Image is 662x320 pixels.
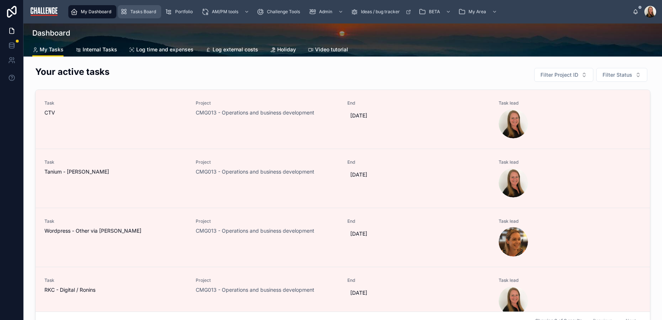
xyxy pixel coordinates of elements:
button: Select Button [534,68,593,82]
span: Filter Project ID [540,71,578,79]
span: My Tasks [40,46,64,53]
span: Ideas / bug tracker [361,9,400,15]
span: Project [196,218,338,224]
span: RKC - Digital / Ronins [44,286,187,294]
a: My Dashboard [68,5,116,18]
img: App logo [29,6,59,18]
span: End [347,218,490,224]
span: [DATE] [350,230,487,237]
span: [DATE] [350,112,487,119]
span: Filter Status [603,71,632,79]
a: Challenge Tools [254,5,305,18]
h1: Dashboard [32,28,70,38]
span: Video tutorial [315,46,348,53]
span: Admin [319,9,332,15]
span: CTV [44,109,187,116]
span: Task lead [499,277,641,283]
a: CMG013 - Operations and business development [196,109,314,116]
span: [DATE] [350,289,487,297]
a: Log external costs [205,43,258,58]
span: End [347,100,490,106]
span: Wordpress - Other via [PERSON_NAME] [44,227,187,234]
span: Log time and expenses [136,46,193,53]
span: Portfolio [175,9,193,15]
div: scrollable content [65,4,633,20]
a: Log time and expenses [129,43,193,58]
span: Task [44,159,187,165]
a: Holiday [270,43,296,58]
span: End [347,277,490,283]
span: Task [44,100,187,106]
a: Tasks Board [118,5,161,18]
span: Task lead [499,100,641,106]
a: CMG013 - Operations and business development [196,227,314,234]
a: TaskWordpress - Other via [PERSON_NAME]ProjectCMG013 - Operations and business developmentEnd[DAT... [36,208,650,267]
a: Internal Tasks [75,43,117,58]
a: Video tutorial [308,43,348,58]
a: TaskCTVProjectCMG013 - Operations and business developmentEnd[DATE]Task lead [36,90,650,149]
span: [DATE] [350,171,487,178]
span: Log external costs [213,46,258,53]
h2: Your active tasks [35,66,109,78]
a: Ideas / bug tracker [348,5,415,18]
a: BETA [416,5,455,18]
span: Project [196,277,338,283]
span: Task [44,218,187,224]
span: AM/PM tools [212,9,238,15]
span: Task [44,277,187,283]
a: My Area [456,5,501,18]
a: CMG013 - Operations and business development [196,286,314,294]
span: Tasks Board [130,9,156,15]
a: Portfolio [163,5,198,18]
span: Task lead [499,159,641,165]
a: My Tasks [32,43,64,57]
span: End [347,159,490,165]
span: Project [196,159,338,165]
button: Select Button [596,68,647,82]
a: AM/PM tools [199,5,253,18]
span: BETA [429,9,440,15]
a: CMG013 - Operations and business development [196,168,314,175]
span: Tanium - [PERSON_NAME] [44,168,187,175]
span: Holiday [277,46,296,53]
span: Challenge Tools [267,9,300,15]
span: Internal Tasks [83,46,117,53]
span: Project [196,100,338,106]
a: TaskTanium - [PERSON_NAME]ProjectCMG013 - Operations and business developmentEnd[DATE]Task lead [36,149,650,208]
a: Admin [307,5,347,18]
span: Task lead [499,218,641,224]
span: My Area [469,9,486,15]
span: My Dashboard [81,9,111,15]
